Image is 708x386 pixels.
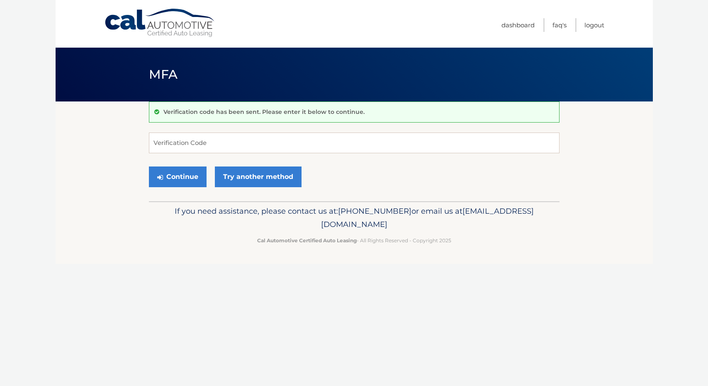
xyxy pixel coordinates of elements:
p: If you need assistance, please contact us at: or email us at [154,205,554,231]
input: Verification Code [149,133,560,153]
a: Try another method [215,166,302,187]
span: [PHONE_NUMBER] [338,206,411,216]
button: Continue [149,166,207,187]
a: FAQ's [552,18,567,32]
a: Logout [584,18,604,32]
p: Verification code has been sent. Please enter it below to continue. [163,108,365,116]
strong: Cal Automotive Certified Auto Leasing [257,237,357,244]
p: - All Rights Reserved - Copyright 2025 [154,236,554,245]
span: MFA [149,67,178,82]
a: Dashboard [501,18,535,32]
span: [EMAIL_ADDRESS][DOMAIN_NAME] [321,206,534,229]
a: Cal Automotive [104,8,216,38]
